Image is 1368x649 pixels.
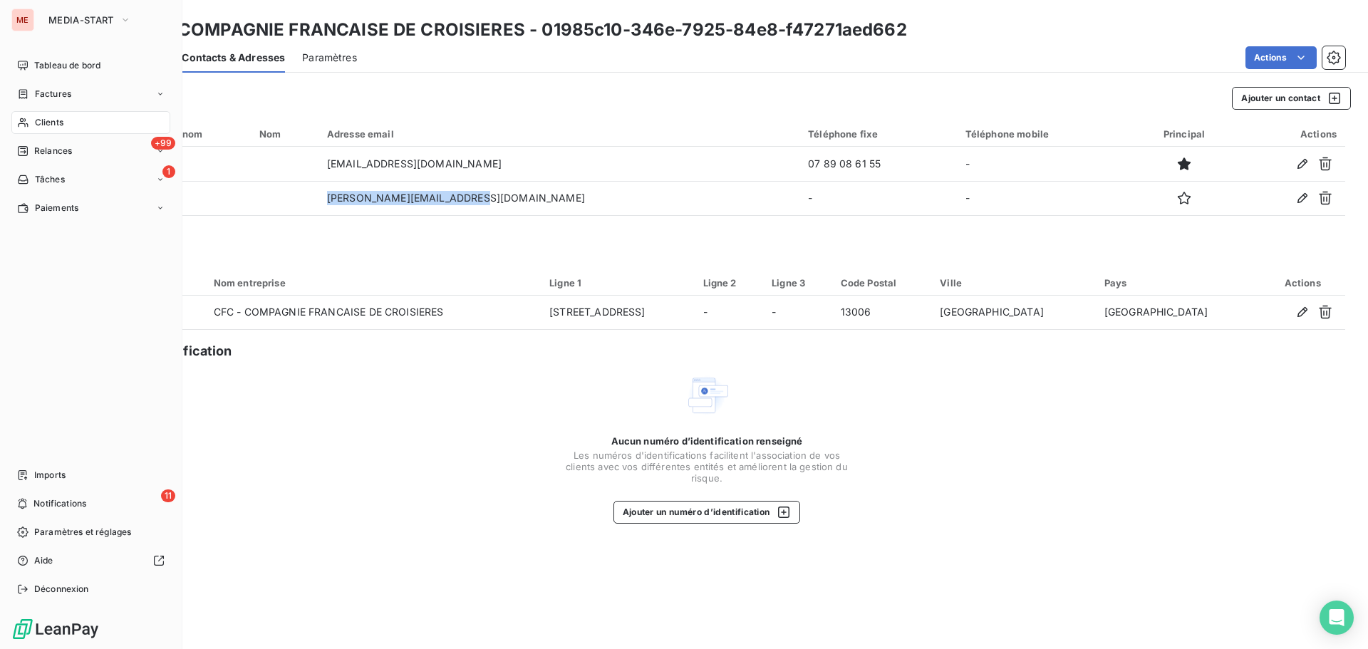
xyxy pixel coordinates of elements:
[965,128,1124,140] div: Téléphone mobile
[1244,128,1337,140] div: Actions
[957,147,1133,181] td: -
[34,145,72,157] span: Relances
[799,147,957,181] td: 07 89 08 61 55
[940,277,1087,289] div: Ville
[125,17,907,43] h3: CFC - COMPAGNIE FRANCAISE DE CROISIERES - 01985c10-346e-7925-84e8-f47271aed662
[205,296,541,330] td: CFC - COMPAGNIE FRANCAISE DE CROISIERES
[259,128,310,140] div: Nom
[808,128,948,140] div: Téléphone fixe
[214,277,533,289] div: Nom entreprise
[1245,46,1317,69] button: Actions
[695,296,764,330] td: -
[151,137,175,150] span: +99
[931,296,1096,330] td: [GEOGRAPHIC_DATA]
[763,296,832,330] td: -
[182,51,285,65] span: Contacts & Adresses
[48,14,114,26] span: MEDIA-START
[11,549,170,572] a: Aide
[684,373,730,418] img: Empty state
[34,526,131,539] span: Paramètres et réglages
[327,128,791,140] div: Adresse email
[11,618,100,640] img: Logo LeanPay
[541,296,694,330] td: [STREET_ADDRESS]
[35,173,65,186] span: Tâches
[162,165,175,178] span: 1
[613,501,801,524] button: Ajouter un numéro d’identification
[34,59,100,72] span: Tableau de bord
[1268,277,1337,289] div: Actions
[33,497,86,510] span: Notifications
[1096,296,1260,330] td: [GEOGRAPHIC_DATA]
[1320,601,1354,635] div: Open Intercom Messenger
[318,181,799,215] td: [PERSON_NAME][EMAIL_ADDRESS][DOMAIN_NAME]
[549,277,685,289] div: Ligne 1
[1141,128,1227,140] div: Principal
[161,489,175,502] span: 11
[34,554,53,567] span: Aide
[35,88,71,100] span: Factures
[302,51,357,65] span: Paramètres
[35,202,78,214] span: Paiements
[832,296,932,330] td: 13006
[318,147,799,181] td: [EMAIL_ADDRESS][DOMAIN_NAME]
[799,181,957,215] td: -
[957,181,1133,215] td: -
[611,435,803,447] span: Aucun numéro d’identification renseigné
[35,116,63,129] span: Clients
[841,277,923,289] div: Code Postal
[34,583,89,596] span: Déconnexion
[564,450,849,484] span: Les numéros d'identifications facilitent l'association de vos clients avec vos différentes entité...
[1104,277,1252,289] div: Pays
[1232,87,1351,110] button: Ajouter un contact
[167,128,242,140] div: Prénom
[34,469,66,482] span: Imports
[11,9,34,31] div: ME
[772,277,824,289] div: Ligne 3
[703,277,755,289] div: Ligne 2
